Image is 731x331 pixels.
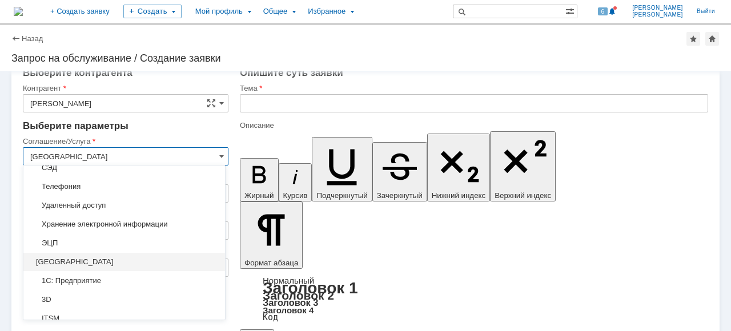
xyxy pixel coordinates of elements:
span: Выберите контрагента [23,67,132,78]
div: Описание [240,122,706,129]
img: logo [14,7,23,16]
a: Перейти на домашнюю страницу [14,7,23,16]
div: Сделать домашней страницей [705,32,719,46]
div: Запрос на обслуживание / Создание заявки [11,53,720,64]
button: Формат абзаца [240,201,303,269]
span: Верхний индекс [495,191,551,200]
span: [PERSON_NAME] [632,5,683,11]
span: Опишите суть заявки [240,67,343,78]
span: Зачеркнутый [377,191,423,200]
div: Формат абзаца [240,277,708,321]
span: Жирный [244,191,274,200]
span: Телефония [30,182,218,191]
span: Формат абзаца [244,259,298,267]
span: СЭД [30,163,218,172]
span: [PERSON_NAME] [632,11,683,18]
a: Нормальный [263,276,314,285]
div: Тема [240,84,706,92]
span: Сложная форма [207,99,216,108]
a: Заголовок 3 [263,297,318,308]
div: Добавить в избранное [686,32,700,46]
a: Назад [22,34,43,43]
a: Заголовок 1 [263,279,358,297]
span: Нижний индекс [432,191,486,200]
div: Соглашение/Услуга [23,138,226,145]
span: ЭЦП [30,239,218,248]
div: Создать [123,5,182,18]
span: 6 [598,7,608,15]
span: Удаленный доступ [30,201,218,210]
button: Верхний индекс [490,131,556,201]
span: Хранение электронной информации [30,220,218,229]
span: Расширенный поиск [565,5,577,16]
a: Заголовок 2 [263,289,334,302]
span: ITSM [30,314,218,323]
a: Заголовок 4 [263,305,314,315]
span: [GEOGRAPHIC_DATA] [30,257,218,267]
button: Жирный [240,158,279,201]
button: Зачеркнутый [372,142,427,201]
div: Контрагент [23,84,226,92]
span: Подчеркнутый [316,191,367,200]
button: Подчеркнутый [312,137,372,201]
button: Курсив [279,163,312,201]
span: Выберите параметры [23,120,128,131]
a: Код [263,312,278,322]
span: Курсив [283,191,308,200]
button: Нижний индекс [427,134,491,201]
span: 1С: Предприятие [30,276,218,285]
span: 3D [30,295,218,304]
